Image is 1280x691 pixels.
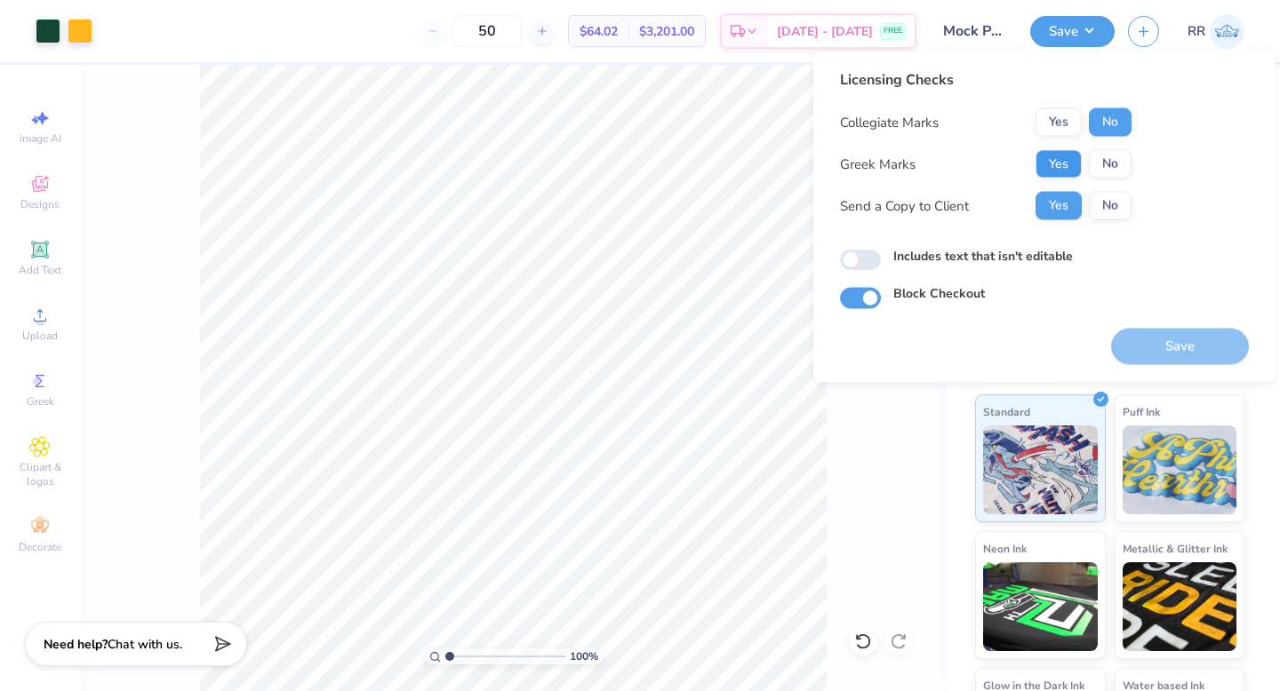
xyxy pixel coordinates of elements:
button: Yes [1036,150,1082,179]
span: Metallic & Glitter Ink [1123,539,1228,558]
button: Yes [1036,192,1082,220]
span: Decorate [19,540,61,554]
button: No [1089,108,1132,137]
img: Rigil Kent Ricardo [1210,14,1244,49]
span: FREE [884,25,902,37]
span: RR [1188,21,1205,42]
span: $3,201.00 [639,22,694,41]
span: Greek [27,394,54,409]
div: Send a Copy to Client [840,195,969,216]
img: Standard [983,425,1098,514]
input: Untitled Design [930,13,1017,49]
a: RR [1188,14,1244,49]
label: Block Checkout [893,284,985,303]
label: Includes text that isn't editable [893,247,1073,266]
span: Clipart & logos [9,460,71,488]
span: Chat with us. [108,636,182,653]
span: [DATE] - [DATE] [777,22,873,41]
input: – – [452,15,522,47]
strong: Need help? [44,636,108,653]
span: Neon Ink [983,539,1027,558]
div: Greek Marks [840,154,916,174]
span: $64.02 [580,22,618,41]
span: Add Text [19,263,61,277]
button: No [1089,150,1132,179]
img: Puff Ink [1123,425,1237,514]
img: Metallic & Glitter Ink [1123,562,1237,651]
span: 100 % [570,648,598,664]
div: Collegiate Marks [840,112,939,132]
span: Image AI [20,131,61,146]
button: Save [1030,16,1115,47]
span: Puff Ink [1123,402,1160,421]
button: No [1089,192,1132,220]
button: Yes [1036,108,1082,137]
span: Upload [22,329,58,343]
span: Standard [983,402,1030,421]
div: Licensing Checks [840,69,1132,91]
img: Neon Ink [983,562,1098,651]
span: Designs [20,197,60,211]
